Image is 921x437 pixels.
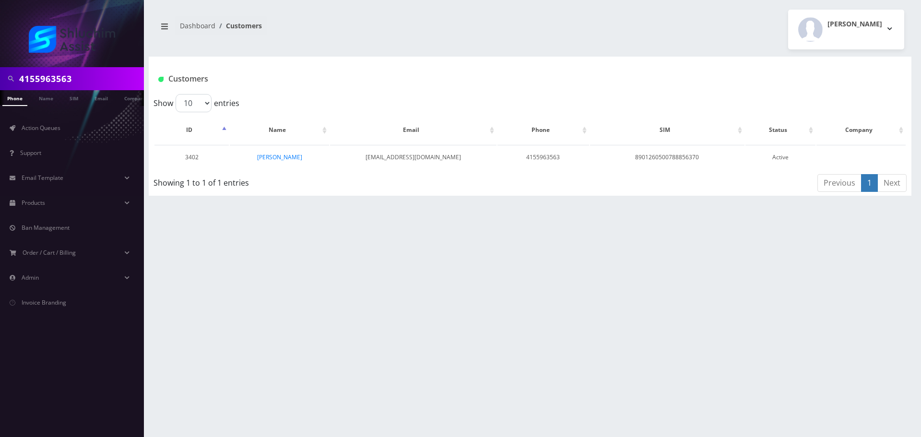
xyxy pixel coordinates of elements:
[22,273,39,282] span: Admin
[20,149,41,157] span: Support
[2,90,27,106] a: Phone
[827,20,882,28] h2: [PERSON_NAME]
[816,116,906,144] th: Company: activate to sort column ascending
[29,26,115,53] img: Shluchim Assist
[877,174,907,192] a: Next
[180,21,215,30] a: Dashboard
[745,145,815,169] td: Active
[230,116,329,144] th: Name: activate to sort column ascending
[90,90,113,105] a: Email
[22,124,60,132] span: Action Queues
[590,145,745,169] td: 8901260500788856370
[119,90,152,105] a: Company
[65,90,83,105] a: SIM
[154,145,229,169] td: 3402
[257,153,302,161] a: [PERSON_NAME]
[153,173,460,189] div: Showing 1 to 1 of 1 entries
[22,298,66,307] span: Invoice Branding
[745,116,815,144] th: Status: activate to sort column ascending
[330,145,496,169] td: [EMAIL_ADDRESS][DOMAIN_NAME]
[22,224,70,232] span: Ban Management
[330,116,496,144] th: Email: activate to sort column ascending
[215,21,262,31] li: Customers
[34,90,58,105] a: Name
[154,116,229,144] th: ID: activate to sort column descending
[22,174,63,182] span: Email Template
[817,174,862,192] a: Previous
[861,174,878,192] a: 1
[497,145,589,169] td: 4155963563
[19,70,142,88] input: Search in Company
[497,116,589,144] th: Phone: activate to sort column ascending
[23,248,76,257] span: Order / Cart / Billing
[158,74,776,83] h1: Customers
[788,10,904,49] button: [PERSON_NAME]
[22,199,45,207] span: Products
[176,94,212,112] select: Showentries
[590,116,745,144] th: SIM: activate to sort column ascending
[153,94,239,112] label: Show entries
[156,16,523,43] nav: breadcrumb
